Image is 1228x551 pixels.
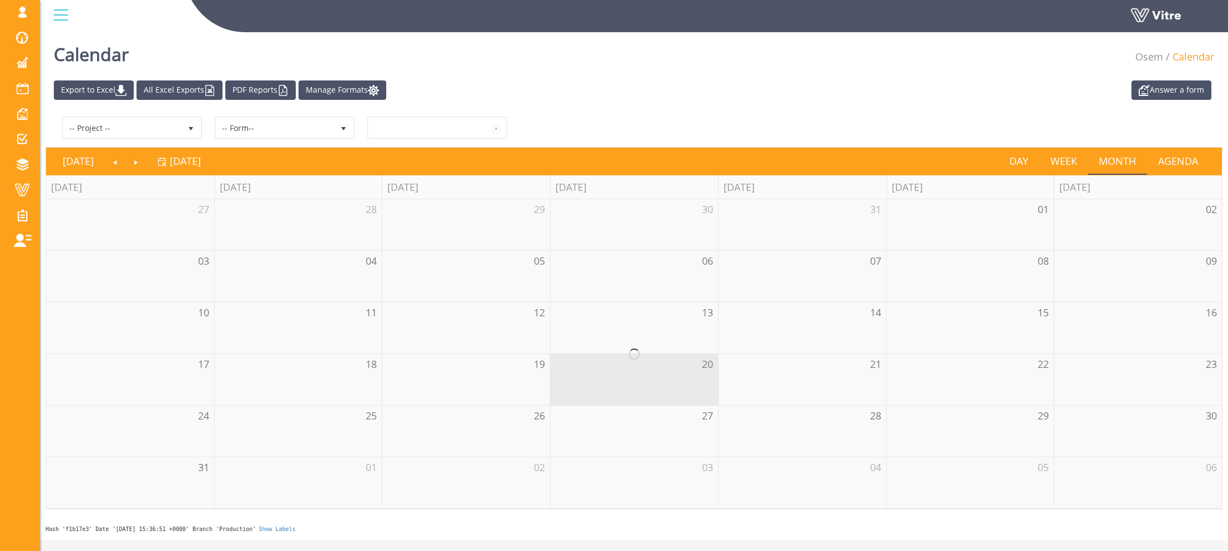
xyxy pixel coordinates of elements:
a: Previous [105,148,126,174]
span: [DATE] [170,154,201,168]
span: -- Project -- [63,118,181,138]
img: cal_pdf.png [277,85,289,96]
img: appointment_white2.png [1139,85,1150,96]
h1: Calendar [54,28,129,75]
li: Calendar [1163,50,1214,64]
a: [DATE] [52,148,105,174]
span: select [333,118,353,138]
th: [DATE] [550,175,718,199]
a: Answer a form [1131,80,1211,100]
a: Day [998,148,1039,174]
th: [DATE] [718,175,886,199]
span: select [181,118,201,138]
a: Manage Formats [299,80,386,100]
th: [DATE] [214,175,382,199]
img: cal_settings.png [368,85,379,96]
span: Hash 'f1b17e3' Date '[DATE] 15:36:51 +0000' Branch 'Production' [46,526,256,532]
a: PDF Reports [225,80,296,100]
span: select [486,118,506,138]
th: [DATE] [46,175,214,199]
span: -- Form-- [216,118,333,138]
a: Next [125,148,146,174]
a: All Excel Exports [137,80,223,100]
th: [DATE] [886,175,1054,199]
a: Show Labels [259,526,295,532]
img: cal_download.png [115,85,127,96]
a: Week [1039,148,1088,174]
a: Osem [1135,50,1163,63]
th: [DATE] [382,175,550,199]
a: Agenda [1147,148,1209,174]
img: cal_excel.png [204,85,215,96]
a: Month [1088,148,1148,174]
th: [DATE] [1054,175,1222,199]
a: Export to Excel [54,80,134,100]
a: [DATE] [158,148,201,174]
